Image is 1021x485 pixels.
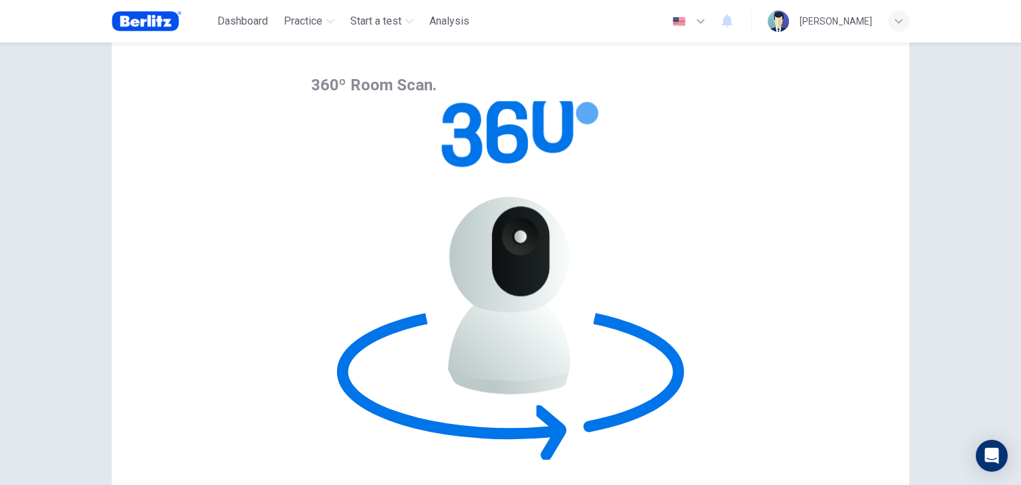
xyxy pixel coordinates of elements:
button: Practice [279,9,340,33]
a: Berlitz Brasil logo [112,8,212,35]
div: You need a license to access this content [424,9,475,33]
span: Dashboard [217,13,268,29]
img: en [671,17,687,27]
img: Profile picture [768,11,789,32]
span: Practice [284,13,322,29]
span: 360º Room Scan. [311,76,437,94]
div: [PERSON_NAME] [800,13,872,29]
img: Berlitz Brasil logo [112,8,181,35]
div: Open Intercom Messenger [976,440,1008,472]
span: Analysis [429,13,469,29]
button: Dashboard [212,9,273,33]
button: Analysis [424,9,475,33]
span: Start a test [350,13,401,29]
button: Start a test [345,9,419,33]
